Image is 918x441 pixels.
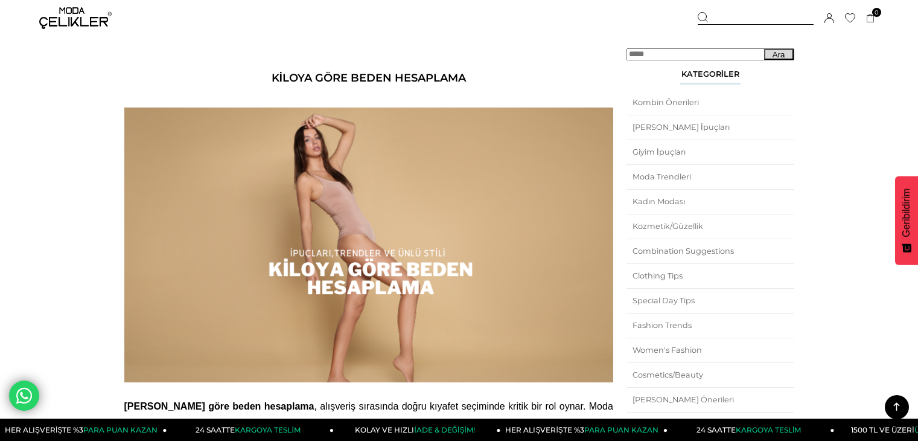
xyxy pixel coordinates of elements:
button: Ara [764,49,794,60]
h1: Kiloya Göre Beden Hesaplama [124,72,613,83]
span: Geribildirim [901,188,912,237]
a: Moda Trendleri [626,165,794,189]
a: Fashion Trends [626,314,794,338]
span: KARGOYA TESLİM [235,425,300,434]
img: Kiloya Göre Beden Hesaplama [124,108,613,382]
a: HER ALIŞVERİŞTE %3PARA PUAN KAZAN [501,419,668,441]
span: [PERSON_NAME] göre beden hesaplama [124,401,314,411]
a: Combination Suggestions [626,239,794,263]
a: Kombin Önerileri [626,91,794,115]
a: Giyim İpuçları [626,140,794,164]
a: 24 SAATTEKARGOYA TESLİM [167,419,334,441]
a: 0 [866,14,875,23]
a: Kozmetik/Güzellik [626,214,794,239]
a: [PERSON_NAME] İpuçları [626,115,794,140]
a: Kadın Modası [626,190,794,214]
div: Kategoriler [626,69,794,85]
a: Women's Fashion [626,338,794,362]
img: logo [39,7,112,29]
a: Clothing Tips [626,264,794,288]
span: İADE & DEĞİŞİM! [414,425,474,434]
span: PARA PUAN KAZAN [83,425,158,434]
a: Cosmetics/Beauty [626,363,794,387]
a: [PERSON_NAME] Önerileri [626,388,794,412]
span: PARA PUAN KAZAN [584,425,658,434]
a: 24 SAATTEKARGOYA TESLİM [668,419,835,441]
span: 0 [872,8,881,17]
a: KOLAY VE HIZLIİADE & DEĞİŞİM! [334,419,501,441]
button: Geribildirim - Show survey [895,176,918,265]
span: KARGOYA TESLİM [736,425,801,434]
a: Special Day Tips [626,289,794,313]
